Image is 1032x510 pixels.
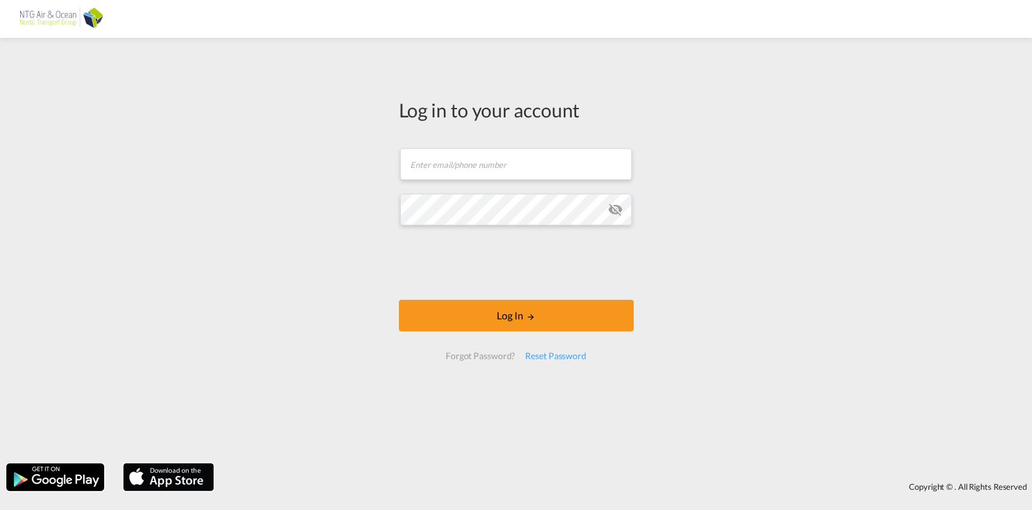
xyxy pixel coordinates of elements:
img: apple.png [122,462,215,492]
div: Log in to your account [399,97,634,123]
img: google.png [5,462,105,492]
iframe: reCAPTCHA [420,238,612,287]
div: Copyright © . All Rights Reserved [220,476,1032,497]
div: Reset Password [520,345,591,367]
img: af31b1c0b01f11ecbc353f8e72265e29.png [19,5,104,33]
md-icon: icon-eye-off [608,202,623,217]
input: Enter email/phone number [400,148,632,180]
div: Forgot Password? [441,345,520,367]
button: LOGIN [399,300,634,331]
